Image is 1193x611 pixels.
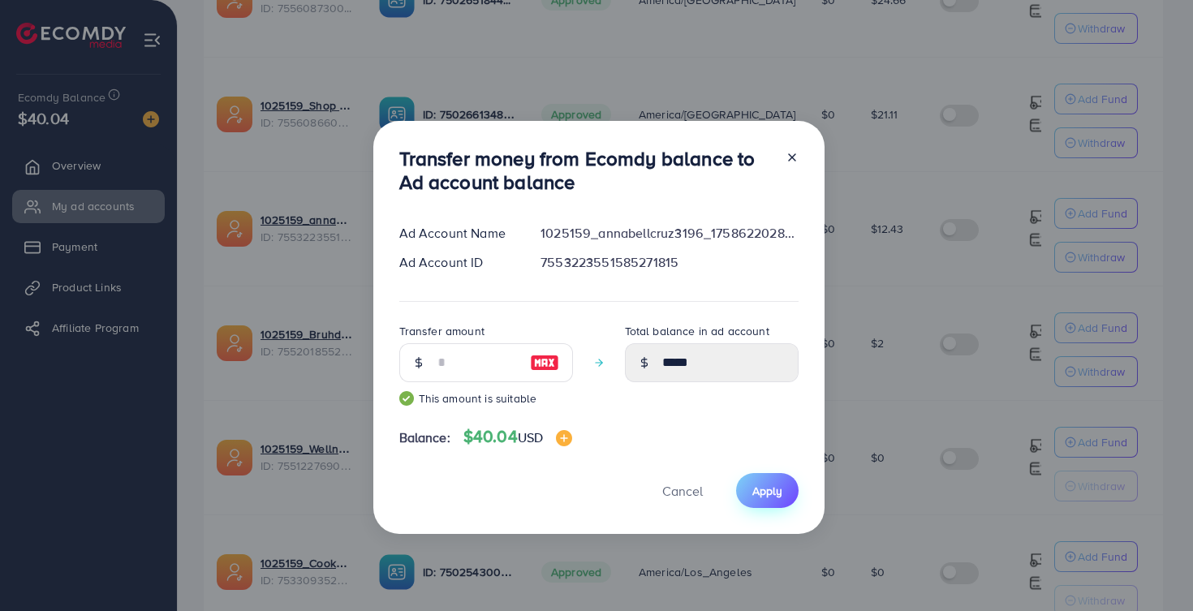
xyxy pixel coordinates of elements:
[399,147,773,194] h3: Transfer money from Ecomdy balance to Ad account balance
[528,224,811,243] div: 1025159_annabellcruz3196_1758622028577
[399,390,573,407] small: This amount is suitable
[752,483,782,499] span: Apply
[642,473,723,508] button: Cancel
[463,427,572,447] h4: $40.04
[530,353,559,372] img: image
[399,391,414,406] img: guide
[518,428,543,446] span: USD
[1124,538,1181,599] iframe: Chat
[399,428,450,447] span: Balance:
[386,253,528,272] div: Ad Account ID
[662,482,703,500] span: Cancel
[399,323,485,339] label: Transfer amount
[528,253,811,272] div: 7553223551585271815
[386,224,528,243] div: Ad Account Name
[625,323,769,339] label: Total balance in ad account
[736,473,799,508] button: Apply
[556,430,572,446] img: image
